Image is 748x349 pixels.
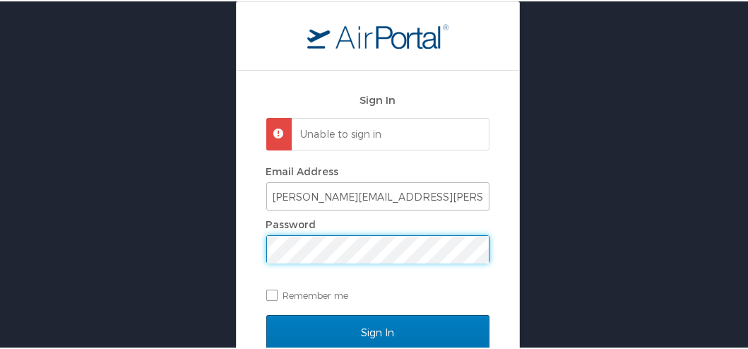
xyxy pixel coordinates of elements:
[301,126,476,140] p: Unable to sign in
[307,22,449,47] img: logo
[266,164,339,176] label: Email Address
[266,90,489,107] h2: Sign In
[266,314,489,349] input: Sign In
[266,283,489,304] label: Remember me
[266,217,316,229] label: Password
